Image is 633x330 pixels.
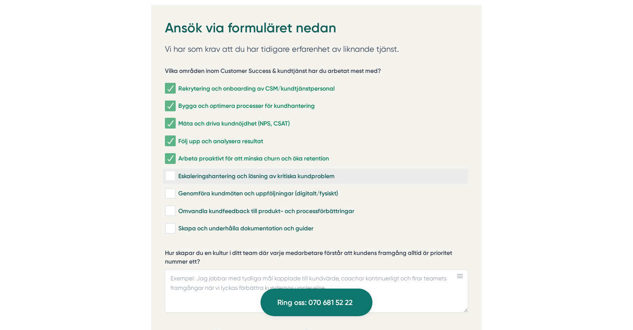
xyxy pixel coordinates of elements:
[277,297,353,308] span: Ring oss: 070 681 52 22
[165,154,175,163] input: Arbeta proaktivt för att minska churn och öka retention
[165,67,381,78] h5: Vilka områden inom Customer Success & kundtjänst har du arbetat mest med?
[165,249,468,268] label: Hur skapar du en kultur i ditt team där varje medarbetare förstår att kundens framgång alltid är ...
[165,207,175,215] input: Omvandla kundfeedback till produkt- och processförbättringar
[165,172,175,180] input: Eskaleringshantering och lösning av kritiska kundproblem
[165,189,175,198] input: Genomföra kundmöten och uppföljningar (digitalt/fysiskt)
[165,19,468,43] h2: Ansök via formuläret nedan
[165,119,175,128] input: Mäta och driva kundnöjdhet (NPS, CSAT)
[165,224,175,233] input: Skapa och underhålla dokumentation och guider
[165,102,175,110] input: Bygga och optimera processer för kundhantering
[165,84,175,93] input: Rekrytering och onboarding av CSM/kundtjänstpersonal
[165,137,175,145] input: Följ upp och analysera resultat
[165,43,468,56] p: Vi har som krav att du har tidigare erfarenhet av liknande tjänst.
[261,289,372,316] a: Ring oss: 070 681 52 22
